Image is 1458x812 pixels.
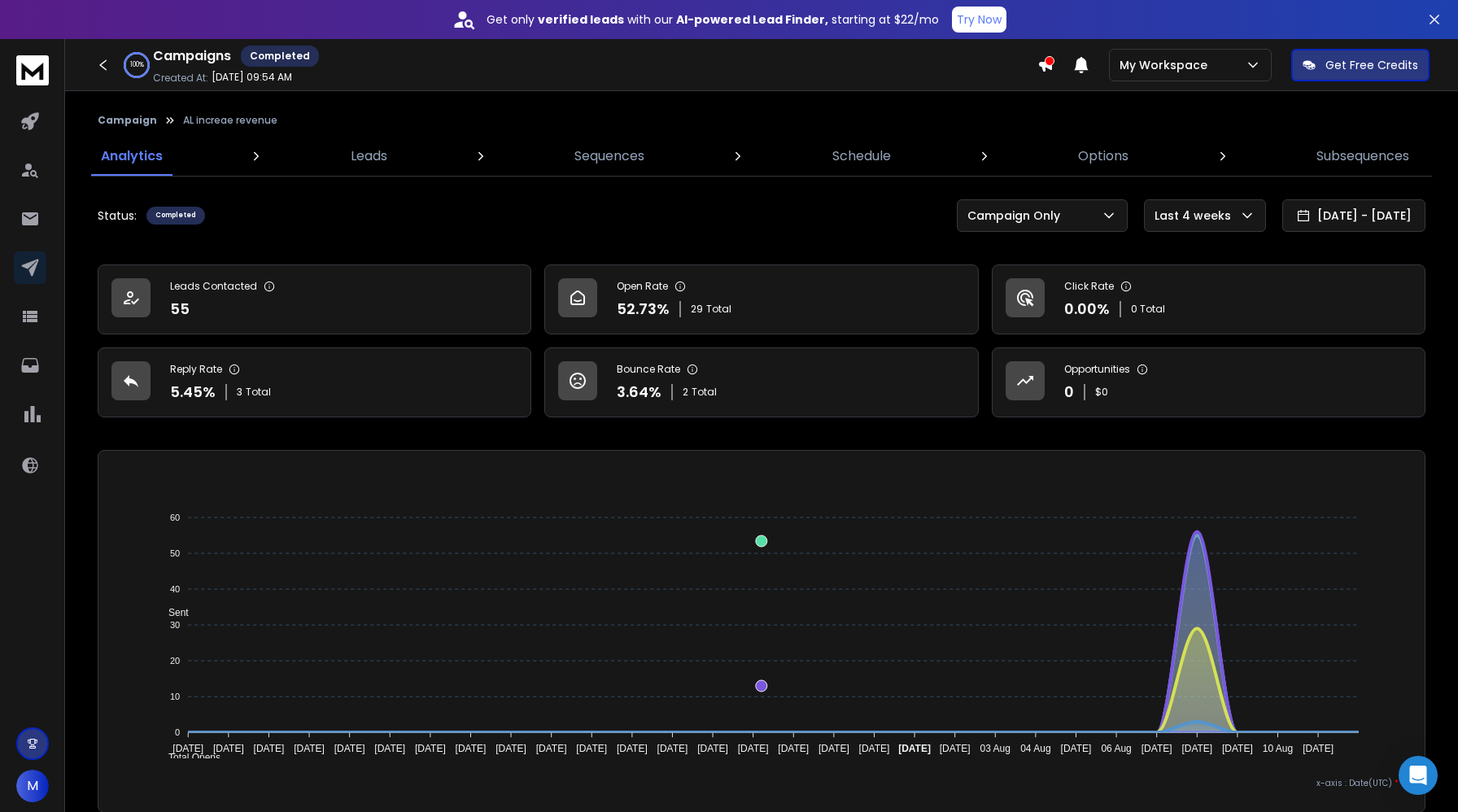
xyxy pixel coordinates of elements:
button: Campaign [98,114,157,127]
span: Sent [156,607,189,618]
tspan: 04 Aug [1020,743,1050,754]
button: [DATE] - [DATE] [1282,199,1425,232]
tspan: [DATE] [334,743,365,754]
tspan: [DATE] [536,743,567,754]
a: Click Rate0.00%0 Total [992,264,1425,334]
tspan: [DATE] [456,743,487,754]
div: Completed [146,207,205,225]
p: 0 [1064,381,1074,404]
tspan: [DATE] [254,743,285,754]
p: 0.00 % [1064,298,1110,321]
a: Reply Rate5.45%3Total [98,347,531,417]
tspan: 10 Aug [1263,743,1293,754]
strong: AI-powered Lead Finder, [676,11,828,28]
tspan: [DATE] [1061,743,1092,754]
p: Reply Rate [170,363,222,376]
tspan: [DATE] [657,743,688,754]
p: Analytics [101,146,163,166]
tspan: [DATE] [375,743,406,754]
p: Get Free Credits [1325,57,1418,73]
a: Subsequences [1307,137,1419,176]
tspan: [DATE] [697,743,728,754]
tspan: [DATE] [898,743,931,754]
tspan: [DATE] [818,743,849,754]
p: 5.45 % [170,381,216,404]
tspan: 40 [170,584,180,594]
tspan: 60 [170,513,180,522]
tspan: 20 [170,656,180,666]
span: Total [246,386,271,399]
tspan: [DATE] [173,743,204,754]
p: Opportunities [1064,363,1130,376]
a: Open Rate52.73%29Total [544,264,978,334]
p: 3.64 % [617,381,661,404]
tspan: [DATE] [294,743,325,754]
tspan: 03 Aug [980,743,1011,754]
tspan: [DATE] [577,743,608,754]
span: Total [706,303,731,316]
span: Total [692,386,717,399]
tspan: 30 [170,620,180,630]
span: 2 [683,386,688,399]
p: Schedule [832,146,891,166]
p: Subsequences [1316,146,1409,166]
a: Options [1068,137,1138,176]
a: Leads [341,137,397,176]
tspan: 10 [170,692,180,701]
tspan: [DATE] [940,743,971,754]
p: Campaign Only [967,207,1067,224]
p: AL increae revenue [183,114,277,127]
button: Try Now [952,7,1006,33]
tspan: 06 Aug [1102,743,1132,754]
a: Leads Contacted55 [98,264,531,334]
p: 100 % [130,60,144,70]
p: 0 Total [1131,303,1165,316]
tspan: [DATE] [415,743,446,754]
p: Options [1078,146,1128,166]
tspan: 0 [175,727,180,737]
tspan: [DATE] [1182,743,1213,754]
p: Leads Contacted [170,280,257,293]
a: Sequences [565,137,654,176]
button: M [16,770,49,802]
span: 29 [691,303,703,316]
div: Completed [241,46,319,67]
p: Open Rate [617,280,668,293]
p: x-axis : Date(UTC) [124,777,1399,789]
p: Click Rate [1064,280,1114,293]
a: Analytics [91,137,172,176]
p: Get only with our starting at $22/mo [487,11,939,28]
tspan: [DATE] [213,743,244,754]
tspan: [DATE] [859,743,890,754]
tspan: [DATE] [1222,743,1253,754]
img: logo [16,55,49,85]
p: Last 4 weeks [1155,207,1238,224]
tspan: 50 [170,548,180,558]
strong: verified leads [538,11,624,28]
p: Sequences [574,146,644,166]
span: Total Opens [156,752,220,763]
p: Try Now [957,11,1002,28]
p: 52.73 % [617,298,670,321]
tspan: [DATE] [495,743,526,754]
p: $ 0 [1095,386,1108,399]
p: Status: [98,207,137,224]
tspan: [DATE] [1142,743,1172,754]
p: Bounce Rate [617,363,680,376]
span: 3 [237,386,242,399]
p: Leads [351,146,387,166]
p: 55 [170,298,190,321]
tspan: [DATE] [738,743,769,754]
button: Get Free Credits [1291,49,1430,81]
a: Schedule [823,137,901,176]
p: Created At: [153,72,208,85]
a: Bounce Rate3.64%2Total [544,347,978,417]
a: Opportunities0$0 [992,347,1425,417]
tspan: [DATE] [1303,743,1334,754]
div: Open Intercom Messenger [1399,756,1438,795]
p: My Workspace [1120,57,1214,73]
tspan: [DATE] [617,743,648,754]
tspan: [DATE] [779,743,810,754]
